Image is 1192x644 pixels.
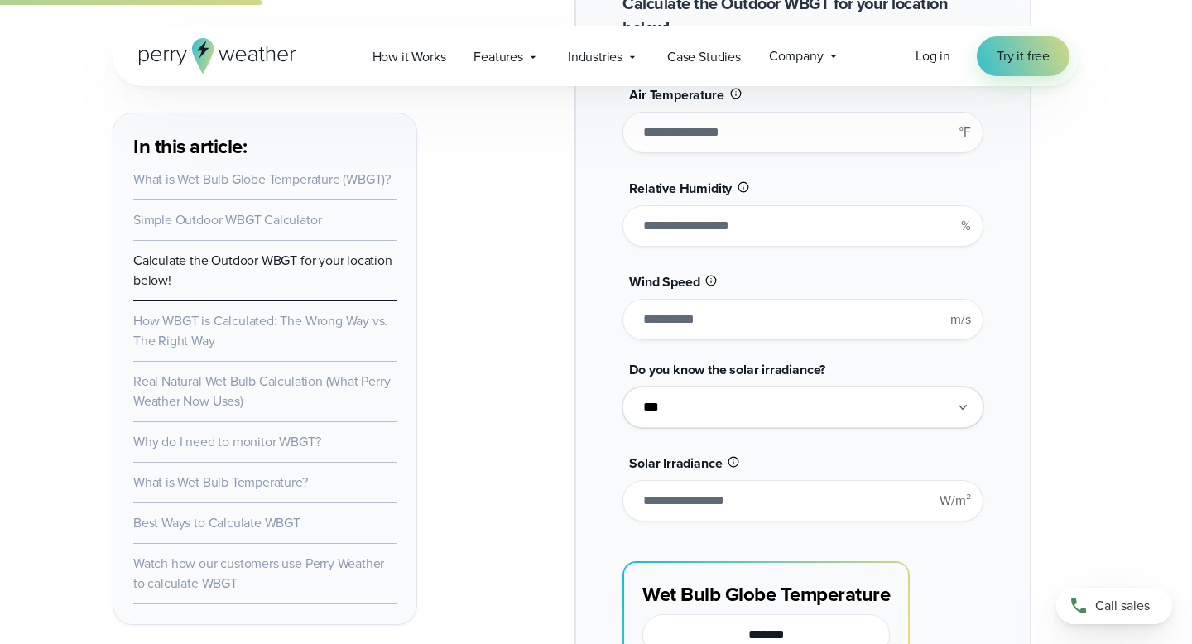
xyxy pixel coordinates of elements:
[133,513,300,532] a: Best Ways to Calculate WBGT
[133,432,320,451] a: Why do I need to monitor WBGT?
[769,46,824,66] span: Company
[358,40,460,74] a: How it Works
[629,272,699,291] span: Wind Speed
[133,170,391,189] a: What is Wet Bulb Globe Temperature (WBGT)?
[133,251,392,290] a: Calculate the Outdoor WBGT for your location below!
[997,46,1050,66] span: Try it free
[133,372,391,411] a: Real Natural Wet Bulb Calculation (What Perry Weather Now Uses)
[629,85,723,104] span: Air Temperature
[133,473,308,492] a: What is Wet Bulb Temperature?
[977,36,1069,76] a: Try it free
[372,47,446,67] span: How it Works
[653,40,755,74] a: Case Studies
[473,47,523,67] span: Features
[1056,588,1172,624] a: Call sales
[916,46,950,66] a: Log in
[1095,596,1150,616] span: Call sales
[629,454,722,473] span: Solar Irradiance
[667,47,741,67] span: Case Studies
[133,133,397,160] h3: In this article:
[133,311,387,350] a: How WBGT is Calculated: The Wrong Way vs. The Right Way
[629,360,825,379] span: Do you know the solar irradiance?
[916,46,950,65] span: Log in
[629,179,732,198] span: Relative Humidity
[133,210,321,229] a: Simple Outdoor WBGT Calculator
[568,47,622,67] span: Industries
[133,554,384,593] a: Watch how our customers use Perry Weather to calculate WBGT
